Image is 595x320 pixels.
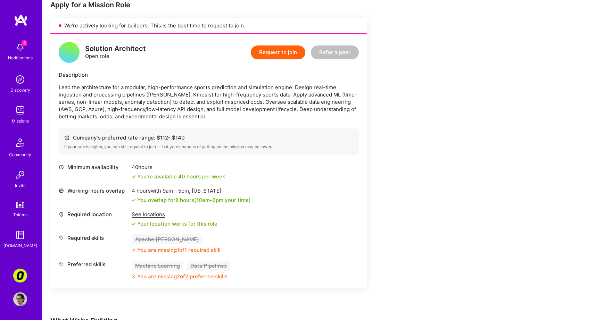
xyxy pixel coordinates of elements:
span: 6 [22,40,27,46]
i: icon Tag [59,262,64,267]
i: icon Cash [64,135,69,140]
div: Missions [12,117,29,125]
div: 4 hours with [US_STATE] [132,187,251,194]
div: Open role [85,45,146,60]
div: [DOMAIN_NAME] [3,242,37,249]
div: Machine Learning [132,261,183,271]
div: Community [9,151,31,158]
i: icon World [59,188,64,193]
a: User Avatar [11,292,29,306]
img: guide book [13,228,27,242]
div: Description [59,71,359,78]
i: icon Check [132,198,136,202]
img: Corner3: Building an AI User Researcher [13,269,27,283]
div: Required skills [59,234,128,242]
img: teamwork [13,103,27,117]
img: logo [14,14,28,26]
div: Your location works for this role [132,220,217,227]
a: Corner3: Building an AI User Researcher [11,269,29,283]
div: You overlap for 8 hours ( your time) [137,196,251,204]
img: discovery [13,73,27,86]
div: You are missing 2 of 2 preferred skills [137,273,228,280]
span: 10am - 6pm [196,197,223,203]
i: icon CloseOrange [132,275,136,279]
div: You're available 40 hours per week [132,173,225,180]
div: Notifications [8,54,33,61]
img: Community [12,134,28,151]
div: 40 hours [132,163,225,171]
button: Refer a peer [311,45,359,59]
div: Tokens [13,211,27,218]
p: Lead the architecture for a modular, high-performance sports prediction and simulation engine. De... [59,84,359,120]
div: Company’s preferred rate range: $ 112 - $ 140 [64,134,353,141]
div: You are missing 1 of 1 required skill [137,246,221,254]
img: Invite [13,168,27,182]
i: icon Check [132,175,136,179]
div: Required location [59,211,128,218]
div: Data Pipelines [187,261,230,271]
img: bell [13,40,27,54]
i: icon CloseOrange [132,248,136,252]
img: tokens [16,202,24,208]
span: 9am - 5pm , [161,187,192,194]
div: Invite [15,182,26,189]
div: Minimum availability [59,163,128,171]
div: Solution Architect [85,45,146,52]
div: Apache [PERSON_NAME] [132,234,203,244]
i: icon Tag [59,235,64,241]
div: Preferred skills [59,261,128,268]
div: Apply for a Mission Role [50,0,367,9]
div: See locations [132,211,217,218]
img: User Avatar [13,292,27,306]
i: icon Location [59,212,64,217]
div: If your rate is higher, you can still request to join — but your chances of getting on the missio... [64,144,353,150]
div: We’re actively looking for builders. This is the best time to request to join. [50,18,367,34]
i: icon Clock [59,165,64,170]
div: Discovery [10,86,30,94]
button: Request to join [251,45,305,59]
i: icon Check [132,222,136,226]
div: Working-hours overlap [59,187,128,194]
